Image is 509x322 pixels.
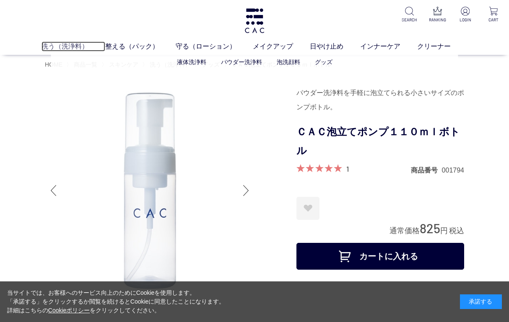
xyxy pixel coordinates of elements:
a: グッズ [315,59,332,65]
p: RANKING [428,17,447,23]
a: 日やけ止め [310,41,360,52]
p: LOGIN [457,17,475,23]
a: CART [484,7,502,23]
span: 円 [440,227,448,235]
div: 当サイトでは、お客様へのサービス向上のためにCookieを使用します。 「承諾する」をクリックするか閲覧を続けるとCookieに同意したことになります。 詳細はこちらの をクリックしてください。 [7,289,225,315]
button: カートに入れる [296,243,464,270]
h1: ＣＡＣ泡立てポンプ１１０ｍｌボトル [296,123,464,160]
a: 液体洗浄料 [177,59,206,65]
a: 1 [346,164,349,173]
a: RANKING [428,7,447,23]
a: パウダー洗浄料 [221,59,262,65]
span: 825 [420,220,440,236]
a: お気に入りに登録する [296,197,319,220]
a: LOGIN [457,7,475,23]
a: 洗う（洗浄料） [42,41,105,52]
a: Cookieポリシー [48,307,90,314]
span: 通常価格 [390,227,420,235]
a: SEARCH [400,7,418,23]
span: 税込 [449,227,464,235]
a: HOME [45,61,62,68]
a: インナーケア [360,41,417,52]
dt: 商品番号 [411,166,442,175]
div: 承諾する [460,294,502,309]
img: ＣＡＣ泡立てポンプ１１０ｍｌボトル [45,86,254,295]
dd: 001794 [442,166,464,175]
a: クリーナー [417,41,467,52]
a: 守る（ローション） [176,41,253,52]
a: 整える（パック） [105,41,176,52]
p: SEARCH [400,17,418,23]
p: CART [484,17,502,23]
a: 泡洗顔料 [277,59,300,65]
div: パウダー洗浄料を手軽に泡立てられる小さいサイズのポンプボトル。 [296,86,464,114]
img: logo [244,8,265,33]
a: メイクアップ [253,41,310,52]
